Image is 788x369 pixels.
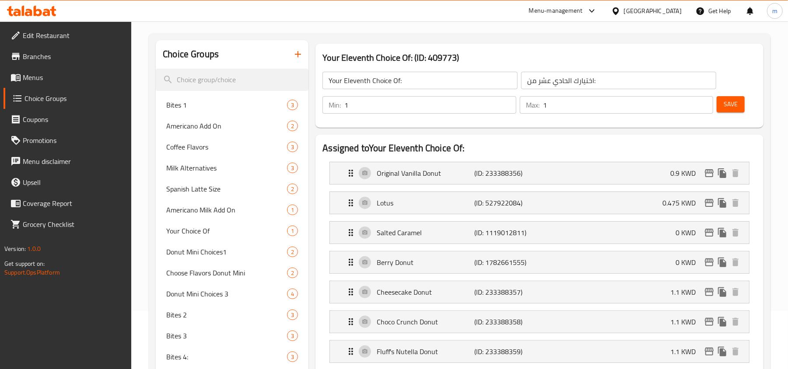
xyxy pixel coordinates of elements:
p: Original Vanilla Donut [377,168,474,178]
li: Expand [322,337,756,366]
div: Expand [330,222,749,244]
span: 3 [287,164,298,172]
span: Your Choice Of [166,226,287,236]
div: Expand [330,251,749,273]
a: Promotions [4,130,132,151]
span: Get support on: [4,258,45,269]
div: Choices [287,268,298,278]
div: Menu-management [529,6,583,16]
input: search [156,69,308,91]
div: Choices [287,184,298,194]
p: 1.1 KWD [670,287,703,297]
div: Choices [287,310,298,320]
span: Grocery Checklist [23,219,125,230]
p: 0 KWD [676,257,703,268]
span: Spanish Latte Size [166,184,287,194]
a: Branches [4,46,132,67]
p: (ID: 233388358) [475,317,540,327]
span: 1.0.0 [27,243,41,254]
span: Coupons [23,114,125,125]
button: edit [703,196,716,209]
button: duplicate [716,285,729,299]
span: Bites 3 [166,331,287,341]
span: 1 [287,206,298,214]
span: Version: [4,243,26,254]
div: Bites 33 [156,325,308,346]
p: Salted Caramel [377,227,474,238]
span: 3 [287,353,298,361]
button: edit [703,256,716,269]
a: Edit Restaurant [4,25,132,46]
span: Menu disclaimer [23,156,125,167]
div: Choices [287,121,298,131]
div: Spanish Latte Size2 [156,178,308,199]
li: Expand [322,188,756,218]
span: Bites 2 [166,310,287,320]
p: (ID: 233388356) [475,168,540,178]
button: delete [729,256,742,269]
li: Expand [322,307,756,337]
span: 3 [287,311,298,319]
div: Donut Mini Choices 34 [156,283,308,304]
a: Support.OpsPlatform [4,267,60,278]
button: duplicate [716,226,729,239]
span: Upsell [23,177,125,188]
p: Lotus [377,198,474,208]
span: Coffee Flavors [166,142,287,152]
span: 1 [287,227,298,235]
h2: Assigned to Your Eleventh Choice Of: [322,142,756,155]
button: duplicate [716,345,729,358]
div: Choices [287,100,298,110]
span: Coverage Report [23,198,125,209]
span: 2 [287,248,298,256]
a: Coupons [4,109,132,130]
span: Bites 4: [166,352,287,362]
div: Choices [287,163,298,173]
span: 2 [287,269,298,277]
li: Expand [322,158,756,188]
span: Branches [23,51,125,62]
button: duplicate [716,315,729,328]
span: 3 [287,143,298,151]
div: [GEOGRAPHIC_DATA] [624,6,682,16]
p: Fluff's Nutella Donut [377,346,474,357]
button: delete [729,226,742,239]
div: Choices [287,331,298,341]
a: Choice Groups [4,88,132,109]
button: duplicate [716,167,729,180]
div: Choices [287,352,298,362]
button: delete [729,196,742,209]
h3: Your Eleventh Choice Of: (ID: 409773) [322,51,756,65]
p: (ID: 1782661555) [475,257,540,268]
button: delete [729,285,742,299]
button: edit [703,285,716,299]
div: Your Choice Of1 [156,220,308,241]
span: Choice Groups [25,93,125,104]
button: delete [729,345,742,358]
div: Choices [287,247,298,257]
div: Expand [330,162,749,184]
p: 1.1 KWD [670,317,703,327]
span: Menus [23,72,125,83]
button: Save [717,96,745,112]
div: Americano Add On2 [156,115,308,136]
p: 0.475 KWD [662,198,703,208]
span: Save [724,99,738,110]
div: Expand [330,311,749,333]
li: Expand [322,247,756,277]
div: Expand [330,281,749,303]
a: Grocery Checklist [4,214,132,235]
p: 0 KWD [676,227,703,238]
span: 2 [287,122,298,130]
li: Expand [322,277,756,307]
p: Cheesecake Donut [377,287,474,297]
span: Edit Restaurant [23,30,125,41]
div: Bites 4:3 [156,346,308,367]
a: Coverage Report [4,193,132,214]
p: 1.1 KWD [670,346,703,357]
div: Donut Mini Choices12 [156,241,308,262]
span: Americano Add On [166,121,287,131]
p: (ID: 233388359) [475,346,540,357]
span: Promotions [23,135,125,146]
a: Menus [4,67,132,88]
